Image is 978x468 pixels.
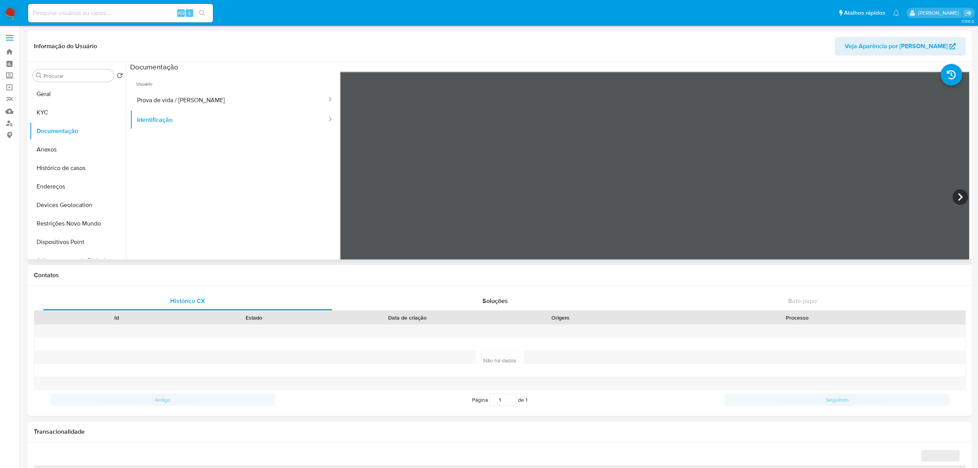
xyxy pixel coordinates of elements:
button: Restrições Novo Mundo [30,214,126,233]
div: Processo [635,314,960,322]
button: Documentação [30,122,126,140]
button: KYC [30,103,126,122]
button: Devices Geolocation [30,196,126,214]
input: Pesquise usuários ou casos... [28,8,213,18]
button: Seguindo [725,394,950,406]
span: Página de [472,394,528,406]
div: Estado [191,314,317,322]
button: Geral [30,85,126,103]
button: search-icon [194,8,210,19]
h1: Contatos [34,271,966,279]
span: Veja Aparência por [PERSON_NAME] [845,37,948,56]
div: Id [53,314,180,322]
h1: Transacionalidade [34,428,966,436]
div: Origem [497,314,624,322]
button: Veja Aparência por [PERSON_NAME] [835,37,966,56]
h1: Informação do Usuário [34,42,97,50]
span: 1 [526,396,528,404]
span: Histórico CX [170,296,205,305]
input: Procurar [44,72,111,79]
span: s [188,9,191,17]
button: Dispositivos Point [30,233,126,251]
a: Notificações [893,10,899,16]
button: Procurar [36,72,42,79]
button: Antigo [50,394,275,406]
div: Data de criação [328,314,486,322]
button: Anexos [30,140,126,159]
span: Alt [178,9,184,17]
button: Endereços [30,177,126,196]
button: Adiantamentos de Dinheiro [30,251,126,270]
button: Retornar ao pedido padrão [117,72,123,81]
button: Histórico de casos [30,159,126,177]
span: Bate-papo [788,296,817,305]
span: Atalhos rápidos [844,9,885,17]
p: jhonata.costa@mercadolivre.com [918,9,961,17]
a: Sair [964,9,972,17]
span: Soluções [482,296,508,305]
